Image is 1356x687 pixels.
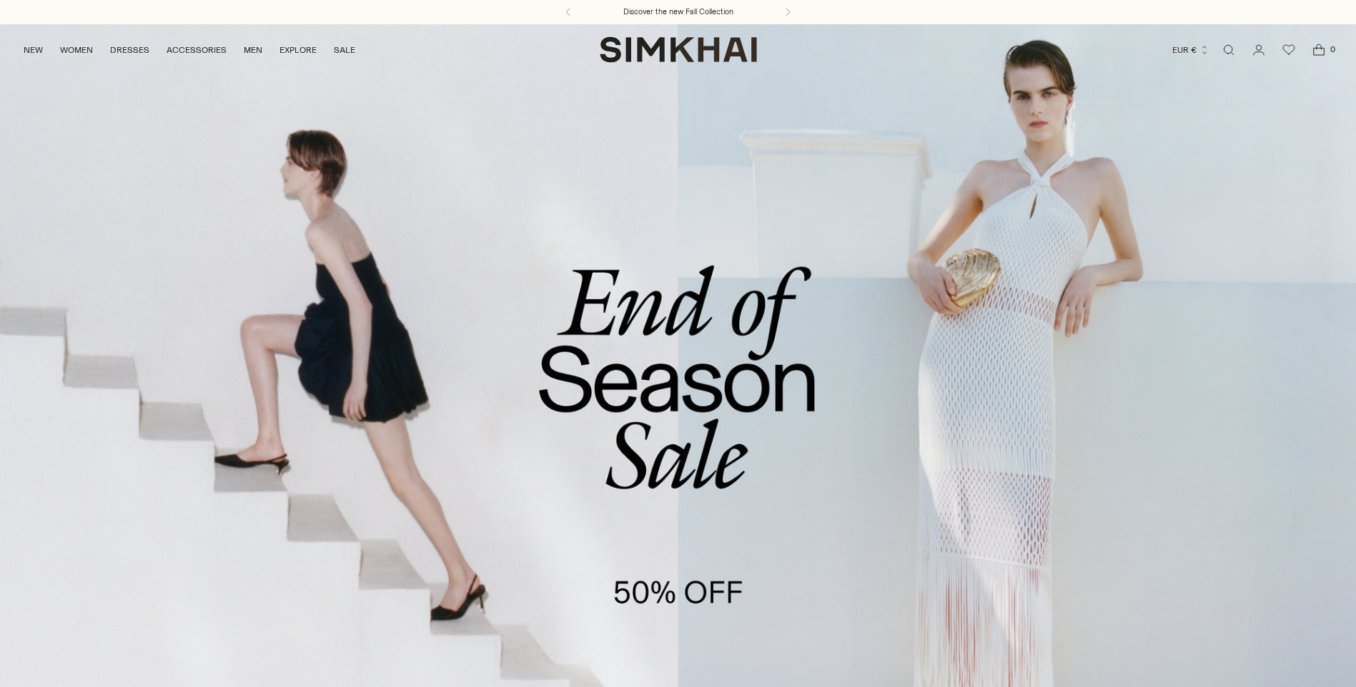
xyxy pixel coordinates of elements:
[167,34,227,66] a: ACCESSORIES
[600,36,757,64] a: SIMKHAI
[1305,36,1333,64] a: Open cart modal
[110,34,149,66] a: DRESSES
[279,34,317,66] a: EXPLORE
[623,6,733,18] a: Discover the new Fall Collection
[1172,34,1209,66] button: EUR €
[244,34,262,66] a: MEN
[1326,43,1339,56] span: 0
[1244,36,1273,64] a: Go to the account page
[24,34,43,66] a: NEW
[334,34,355,66] a: SALE
[1275,36,1303,64] a: Wishlist
[60,34,93,66] a: WOMEN
[1214,36,1243,64] a: Open search modal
